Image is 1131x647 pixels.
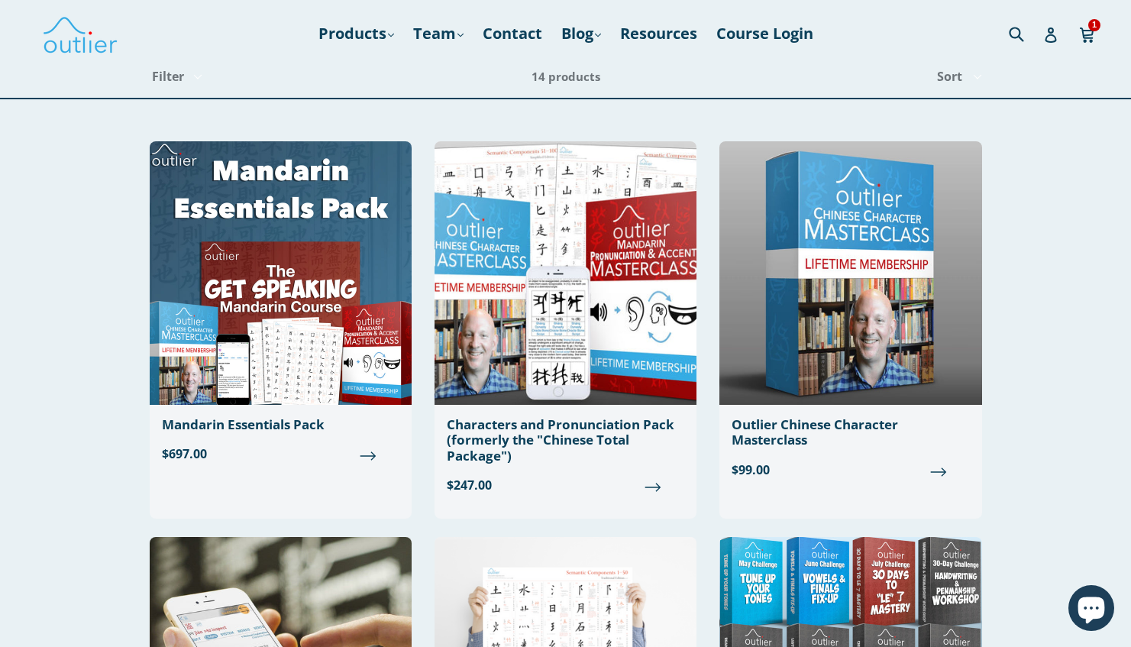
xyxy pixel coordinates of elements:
[162,445,399,463] span: $697.00
[554,20,609,47] a: Blog
[1088,19,1100,31] span: 1
[406,20,471,47] a: Team
[719,141,981,491] a: Outlier Chinese Character Masterclass $99.00
[732,461,969,479] span: $99.00
[532,69,600,84] span: 14 products
[42,11,118,56] img: Outlier Linguistics
[162,417,399,432] div: Mandarin Essentials Pack
[435,141,696,506] a: Characters and Pronunciation Pack (formerly the "Chinese Total Package") $247.00
[435,141,696,405] img: Chinese Total Package Outlier Linguistics
[1079,16,1097,51] a: 1
[311,20,402,47] a: Products
[150,141,412,405] img: Mandarin Essentials Pack
[1005,18,1047,49] input: Search
[1064,585,1119,635] inbox-online-store-chat: Shopify online store chat
[612,20,705,47] a: Resources
[719,141,981,405] img: Outlier Chinese Character Masterclass Outlier Linguistics
[447,476,684,494] span: $247.00
[709,20,821,47] a: Course Login
[732,417,969,448] div: Outlier Chinese Character Masterclass
[475,20,550,47] a: Contact
[447,417,684,464] div: Characters and Pronunciation Pack (formerly the "Chinese Total Package")
[150,141,412,475] a: Mandarin Essentials Pack $697.00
